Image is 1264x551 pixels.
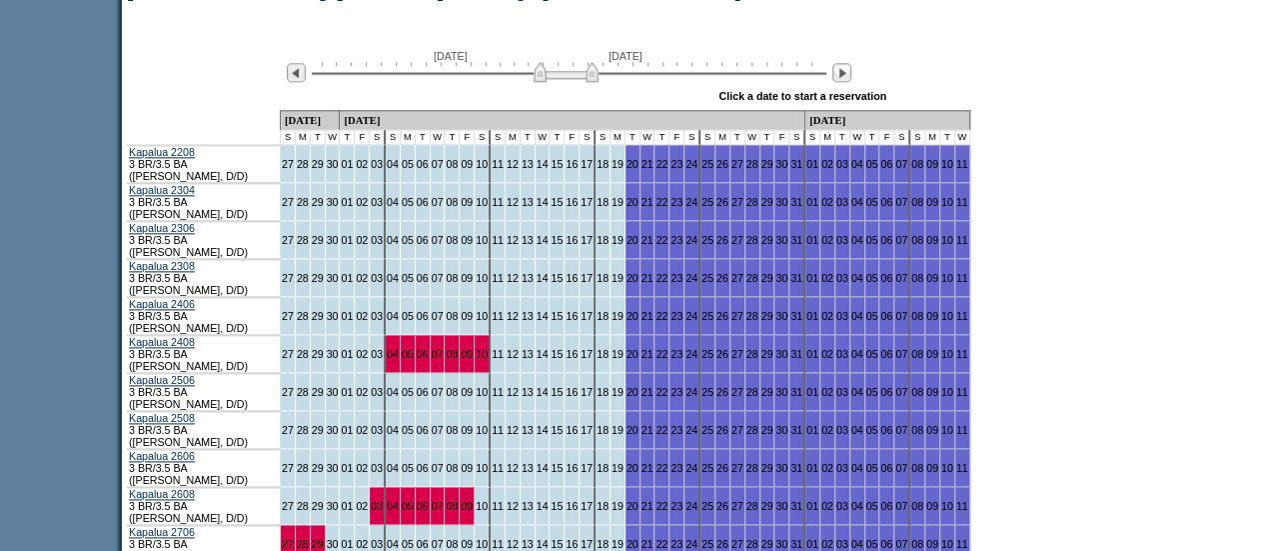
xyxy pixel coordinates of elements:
a: 28 [746,348,758,360]
a: 11 [492,310,504,322]
a: 05 [866,158,878,170]
a: 28 [297,196,309,208]
a: 22 [655,348,667,360]
a: 10 [941,196,953,208]
a: 25 [701,310,713,322]
a: 03 [371,386,383,398]
a: 04 [387,158,399,170]
a: 15 [551,310,563,322]
a: 02 [356,310,368,322]
a: 12 [507,234,519,246]
a: 28 [746,272,758,284]
a: 11 [492,272,504,284]
a: 07 [895,348,907,360]
a: 27 [282,386,294,398]
a: 30 [775,234,787,246]
a: 16 [566,272,578,284]
a: 27 [731,310,743,322]
a: 29 [312,348,324,360]
a: 05 [866,272,878,284]
a: 14 [537,348,549,360]
a: 07 [895,310,907,322]
a: 02 [356,386,368,398]
a: 03 [836,348,848,360]
a: 05 [402,272,414,284]
a: 30 [775,158,787,170]
a: 08 [911,234,923,246]
a: 26 [716,234,728,246]
a: 03 [371,158,383,170]
a: 06 [417,310,429,322]
a: 23 [670,310,682,322]
a: 11 [956,310,968,322]
a: 11 [492,234,504,246]
a: 04 [387,386,399,398]
a: 09 [461,348,473,360]
a: 07 [895,234,907,246]
a: 30 [775,310,787,322]
a: 19 [612,310,624,322]
a: 04 [387,196,399,208]
a: 12 [507,158,519,170]
a: 30 [327,348,339,360]
a: 01 [341,234,353,246]
a: 08 [911,272,923,284]
a: Kapalua 2304 [129,184,195,196]
a: 14 [537,158,549,170]
a: 19 [612,348,624,360]
a: 29 [312,158,324,170]
a: 04 [387,310,399,322]
a: 04 [851,272,863,284]
a: 28 [297,348,309,360]
a: 05 [402,196,414,208]
a: 17 [581,310,593,322]
a: 10 [476,348,488,360]
a: 05 [402,310,414,322]
a: 22 [655,272,667,284]
a: 08 [446,158,458,170]
a: 18 [597,196,609,208]
a: 03 [836,272,848,284]
a: 09 [461,234,473,246]
a: 28 [746,234,758,246]
a: 30 [327,310,339,322]
a: 21 [641,234,653,246]
a: 16 [566,310,578,322]
a: Kapalua 2308 [129,260,195,272]
a: 11 [956,196,968,208]
a: 01 [806,310,818,322]
a: 10 [941,272,953,284]
a: 08 [446,234,458,246]
a: 15 [551,234,563,246]
a: 21 [641,272,653,284]
a: 28 [297,310,309,322]
a: 09 [461,272,473,284]
a: 12 [507,348,519,360]
a: 17 [581,272,593,284]
a: 21 [641,196,653,208]
a: 01 [806,196,818,208]
a: Kapalua 2406 [129,298,195,310]
a: 30 [327,234,339,246]
a: 31 [790,196,802,208]
a: 10 [476,196,488,208]
a: 07 [432,348,444,360]
a: 02 [356,196,368,208]
a: 08 [446,386,458,398]
a: 06 [880,272,892,284]
a: 22 [655,196,667,208]
a: 02 [356,234,368,246]
a: 02 [821,272,833,284]
a: 11 [492,386,504,398]
a: 06 [880,310,892,322]
a: 02 [821,348,833,360]
a: 25 [701,196,713,208]
a: 03 [371,272,383,284]
a: 17 [581,196,593,208]
a: 08 [911,310,923,322]
a: 23 [670,272,682,284]
a: 24 [685,158,697,170]
a: 26 [716,348,728,360]
a: 27 [731,196,743,208]
a: 26 [716,158,728,170]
